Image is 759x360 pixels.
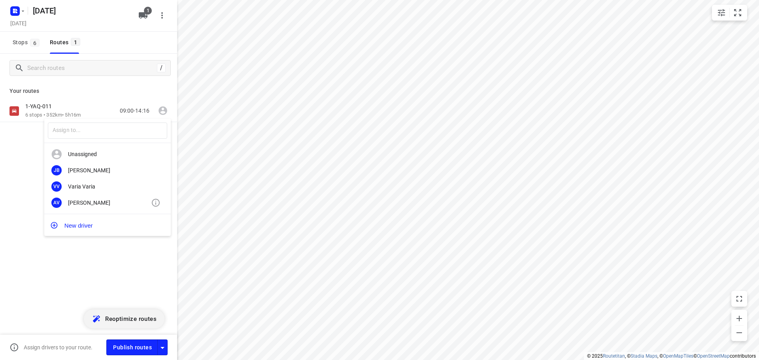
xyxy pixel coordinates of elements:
[44,217,171,233] button: New driver
[44,194,171,211] div: AV[PERSON_NAME]
[68,167,151,173] div: [PERSON_NAME]
[51,181,62,192] div: VV
[44,178,171,194] div: VVVaria Varia
[68,200,151,206] div: [PERSON_NAME]
[51,165,62,175] div: JB
[51,198,62,208] div: AV
[44,162,171,179] div: JB[PERSON_NAME]
[68,151,151,157] div: Unassigned
[44,146,171,162] div: Unassigned
[68,183,151,190] div: Varia Varia
[48,123,167,139] input: Assign to...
